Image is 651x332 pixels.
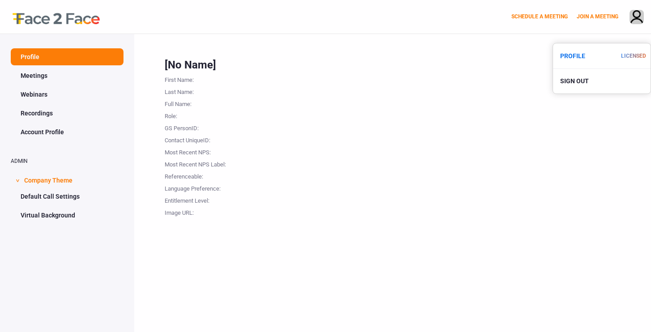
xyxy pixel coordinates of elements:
div: Role : [165,109,254,121]
a: Profile [11,48,123,65]
h2: ADMIN [11,158,123,164]
div: Full Name : [165,97,254,109]
div: Entitlement Level : [165,193,254,205]
div: Language Preference : [165,181,254,193]
b: PROFILE [560,52,585,60]
a: Recordings [11,105,123,122]
div: First Name : [165,72,254,85]
a: Account Profile [11,123,123,140]
div: LICENSED [621,51,646,61]
a: SCHEDULE A MEETING [511,13,568,20]
a: PROFILE [553,47,651,65]
a: JOIN A MEETING [577,13,618,20]
span: Company Theme [24,171,72,188]
div: Image URL : [165,205,254,217]
span: > [13,179,22,182]
div: Referenceable : [165,169,254,181]
a: Virtual Background [11,207,123,224]
div: SIGN OUT [553,72,651,90]
div: Most Recent NPS : [165,145,254,157]
div: Contact UniqueID : [165,133,254,145]
div: [No Name] [165,57,621,72]
div: GS PersonID : [165,121,254,133]
img: avatar.710606db.png [630,10,643,25]
a: Default Call Settings [11,188,123,205]
a: Webinars [11,86,123,103]
div: Most Recent NPS Label : [165,157,254,169]
div: Last Name : [165,85,254,97]
a: Meetings [11,67,123,84]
